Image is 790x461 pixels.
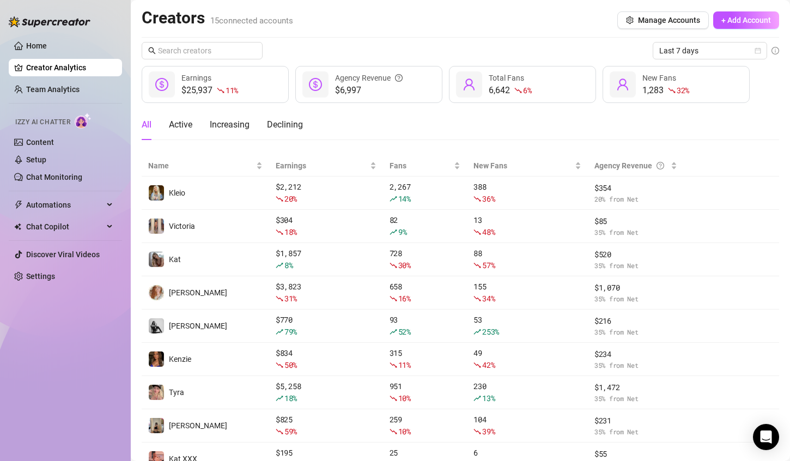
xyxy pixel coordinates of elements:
[514,87,522,94] span: fall
[284,326,297,337] span: 79 %
[169,255,181,264] span: Kat
[594,448,677,460] span: $ 55
[276,195,283,203] span: fall
[26,173,82,181] a: Chat Monitoring
[390,361,397,369] span: fall
[594,227,677,238] span: 35 % from Net
[473,195,481,203] span: fall
[482,193,495,204] span: 36 %
[482,293,495,304] span: 34 %
[473,414,581,438] div: 104
[149,285,164,300] img: Amy Pond
[158,45,247,57] input: Search creators
[149,385,164,400] img: Tyra
[169,322,227,330] span: [PERSON_NAME]
[284,360,297,370] span: 50 %
[398,326,411,337] span: 52 %
[276,247,376,271] div: $ 1,857
[217,87,224,94] span: fall
[473,281,581,305] div: 155
[276,214,376,238] div: $ 304
[594,427,677,437] span: 35 % from Net
[26,250,100,259] a: Discover Viral Videos
[390,314,460,338] div: 93
[390,160,452,172] span: Fans
[398,227,406,237] span: 9 %
[677,85,689,95] span: 32 %
[149,219,164,234] img: Victoria
[181,84,238,97] div: $25,937
[594,415,677,427] span: $ 231
[657,160,664,172] span: question-circle
[226,85,238,95] span: 11 %
[284,193,297,204] span: 20 %
[210,118,250,131] div: Increasing
[473,428,481,435] span: fall
[668,87,676,94] span: fall
[9,16,90,27] img: logo-BBDzfeDw.svg
[473,361,481,369] span: fall
[771,47,779,54] span: info-circle
[473,181,581,205] div: 388
[617,11,709,29] button: Manage Accounts
[594,260,677,271] span: 35 % from Net
[169,421,227,430] span: [PERSON_NAME]
[26,196,104,214] span: Automations
[26,218,104,235] span: Chat Copilot
[276,262,283,269] span: rise
[276,328,283,336] span: rise
[276,395,283,402] span: rise
[169,355,191,363] span: Kenzie
[309,78,322,91] span: dollar-circle
[463,78,476,91] span: user
[390,328,397,336] span: rise
[473,262,481,269] span: fall
[594,315,677,327] span: $ 216
[594,182,677,194] span: $ 354
[473,247,581,271] div: 88
[473,347,581,371] div: 49
[14,223,21,230] img: Chat Copilot
[473,380,581,404] div: 230
[467,155,588,177] th: New Fans
[284,260,293,270] span: 8 %
[594,215,677,227] span: $ 85
[398,260,411,270] span: 30 %
[473,328,481,336] span: rise
[75,113,92,129] img: AI Chatter
[473,395,481,402] span: rise
[473,160,573,172] span: New Fans
[267,118,303,131] div: Declining
[594,393,677,404] span: 35 % from Net
[398,193,411,204] span: 14 %
[594,327,677,337] span: 35 % from Net
[276,160,368,172] span: Earnings
[390,195,397,203] span: rise
[482,227,495,237] span: 48 %
[276,314,376,338] div: $ 770
[390,214,460,238] div: 82
[390,414,460,438] div: 259
[169,388,184,397] span: Tyra
[390,347,460,371] div: 315
[284,426,297,436] span: 59 %
[390,380,460,404] div: 951
[482,260,495,270] span: 57 %
[155,78,168,91] span: dollar-circle
[390,181,460,205] div: 2,267
[642,84,689,97] div: 1,283
[149,418,164,433] img: Natasha
[713,11,779,29] button: + Add Account
[26,138,54,147] a: Content
[276,347,376,371] div: $ 834
[594,381,677,393] span: $ 1,472
[15,117,70,128] span: Izzy AI Chatter
[142,155,269,177] th: Name
[616,78,629,91] span: user
[149,318,164,333] img: Grace Hunt
[169,189,185,197] span: Kleio
[398,393,411,403] span: 10 %
[390,281,460,305] div: 658
[26,155,46,164] a: Setup
[383,155,467,177] th: Fans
